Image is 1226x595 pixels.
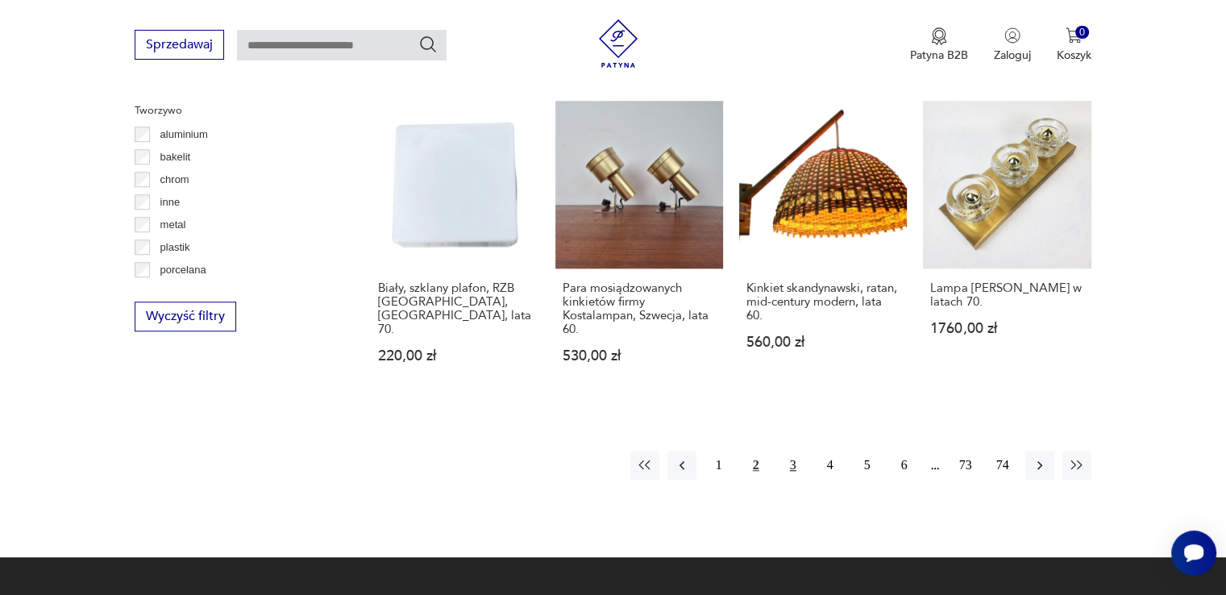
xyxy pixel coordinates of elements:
a: Sprzedawaj [135,40,224,52]
p: 560,00 zł [746,335,900,349]
p: Koszyk [1057,48,1091,63]
h3: Kinkiet skandynawski, ratan, mid-century modern, lata 60. [746,281,900,322]
p: Zaloguj [994,48,1031,63]
button: Sprzedawaj [135,30,224,60]
a: Lampa Gebrüder Cosack w latach 70.Lampa [PERSON_NAME] w latach 70.1760,00 zł [923,101,1091,394]
a: Kinkiet skandynawski, ratan, mid-century modern, lata 60.Kinkiet skandynawski, ratan, mid-century... [739,101,907,394]
img: Patyna - sklep z meblami i dekoracjami vintage [594,19,642,68]
img: Ikona koszyka [1066,27,1082,44]
button: 3 [779,451,808,480]
p: 530,00 zł [563,349,716,363]
h3: Biały, szklany plafon, RZB [GEOGRAPHIC_DATA], [GEOGRAPHIC_DATA], lata 70. [378,281,531,336]
button: 4 [816,451,845,480]
p: porcelana [160,261,206,279]
iframe: Smartsupp widget button [1171,531,1216,576]
a: Para mosiądzowanych kinkietów firmy Kostalampan, Szwecja, lata 60.Para mosiądzowanych kinkietów f... [555,101,723,394]
img: Ikona medalu [931,27,947,45]
button: Wyczyść filtry [135,302,236,331]
p: plastik [160,239,190,256]
p: Tworzywo [135,102,332,119]
button: 6 [890,451,919,480]
a: Ikona medaluPatyna B2B [910,27,968,63]
p: porcelit [160,284,194,302]
p: aluminium [160,126,208,144]
div: 0 [1075,26,1089,40]
button: Patyna B2B [910,27,968,63]
button: 74 [988,451,1017,480]
button: Szukaj [418,35,438,54]
img: Ikonka użytkownika [1004,27,1020,44]
button: 0Koszyk [1057,27,1091,63]
h3: Para mosiądzowanych kinkietów firmy Kostalampan, Szwecja, lata 60. [563,281,716,336]
button: 1 [704,451,734,480]
button: 5 [853,451,882,480]
p: bakelit [160,148,191,166]
h3: Lampa [PERSON_NAME] w latach 70. [930,281,1083,309]
button: Zaloguj [994,27,1031,63]
p: inne [160,193,181,211]
button: 2 [742,451,771,480]
button: 73 [951,451,980,480]
p: 220,00 zł [378,349,531,363]
p: chrom [160,171,189,189]
p: 1760,00 zł [930,322,1083,335]
p: metal [160,216,186,234]
a: Biały, szklany plafon, RZB Bamberg, Niemcy, lata 70.Biały, szklany plafon, RZB [GEOGRAPHIC_DATA],... [371,101,538,394]
p: Patyna B2B [910,48,968,63]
